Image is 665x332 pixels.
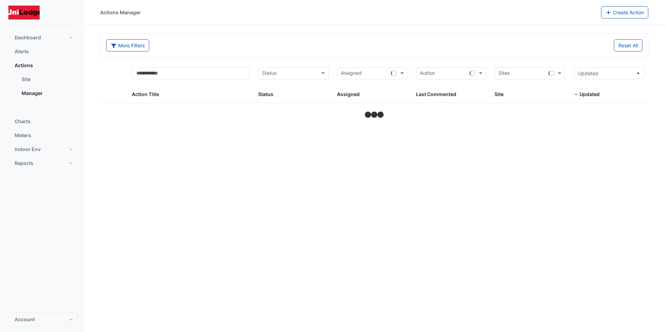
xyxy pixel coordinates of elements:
span: Dashboard [15,34,41,41]
button: Create Action [601,6,649,18]
span: Site [495,91,504,97]
span: Assigned [337,91,360,97]
img: Company Logo [8,6,40,19]
button: Indoor Env [6,142,78,156]
span: Action Title [132,91,159,97]
span: Charts [15,118,31,125]
span: Updated [578,70,598,76]
span: Alerts [15,48,29,55]
a: Manager [16,86,78,100]
span: Reports [15,160,33,167]
span: Meters [15,132,31,139]
button: Reset All [614,39,642,52]
span: Account [15,316,35,323]
button: Reports [6,156,78,170]
a: Site [16,72,78,86]
span: Last Commented [416,91,456,97]
button: Alerts [6,45,78,58]
div: Actions [6,72,78,103]
span: Updated [579,91,600,97]
span: Actions [15,62,33,69]
button: Charts [6,114,78,128]
div: Actions Manager [100,9,141,16]
span: Indoor Env [15,146,41,153]
button: Meters [6,128,78,142]
button: Dashboard [6,31,78,45]
button: Actions [6,58,78,72]
button: Account [6,313,78,326]
button: More Filters [106,39,149,52]
button: Updated [574,67,644,79]
span: Status [258,91,273,97]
